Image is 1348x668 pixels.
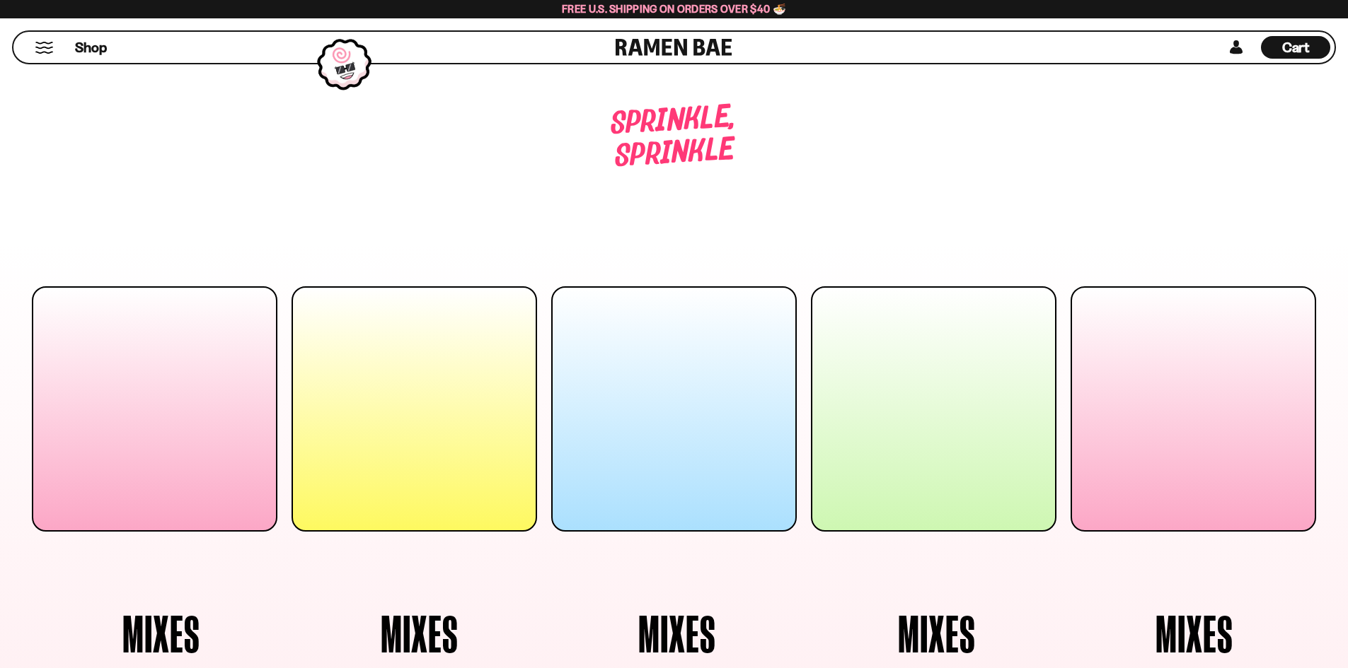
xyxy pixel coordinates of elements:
[35,42,54,54] button: Mobile Menu Trigger
[562,2,786,16] span: Free U.S. Shipping on Orders over $40 🍜
[1282,39,1310,56] span: Cart
[1156,607,1233,660] span: Mixes
[381,607,459,660] span: Mixes
[122,607,200,660] span: Mixes
[898,607,976,660] span: Mixes
[1261,32,1330,63] div: Cart
[638,607,716,660] span: Mixes
[75,38,107,57] span: Shop
[75,36,107,59] a: Shop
